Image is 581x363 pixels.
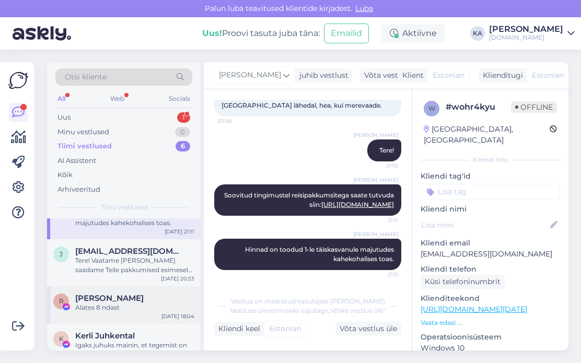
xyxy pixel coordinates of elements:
[175,127,190,137] div: 0
[433,70,464,81] span: Estonian
[75,247,184,256] span: janikakibur@gmail.com
[161,275,194,283] div: [DATE] 20:53
[446,101,511,113] div: # wohr4kyu
[421,238,560,249] p: Kliendi email
[269,323,301,334] span: Estonian
[57,141,112,151] div: Tiimi vestlused
[421,332,560,343] p: Operatsioonisüsteem
[511,101,557,113] span: Offline
[428,104,435,112] span: w
[165,228,194,236] div: [DATE] 21:11
[421,343,560,354] p: Windows 10
[57,184,100,195] div: Arhiveeritud
[424,124,550,146] div: [GEOGRAPHIC_DATA], [GEOGRAPHIC_DATA]
[353,176,398,184] span: [PERSON_NAME]
[75,256,194,275] div: Tere! Vaatame [PERSON_NAME] saadame Teile pakkumised esimesel võimalusel meilile.
[224,191,396,208] span: Soovitud tingimustel reisipakkumsitega saate tutvuda siin:
[245,245,396,263] span: Hinnad on toodud 1-le täiskasvanule majutudes kahekohalises toas.
[59,297,64,305] span: R
[161,312,194,320] div: [DATE] 18:04
[295,70,348,81] div: juhib vestlust
[75,331,135,341] span: Kerli Juhkental
[324,24,369,43] button: Emailid
[328,307,386,314] i: „Võtke vestlus üle”
[421,293,560,304] p: Klienditeekond
[398,70,424,81] div: Klient
[230,307,386,314] span: Vestluse ülevõtmiseks vajutage
[359,162,398,170] span: 21:10
[421,264,560,275] p: Kliendi telefon
[421,204,560,215] p: Kliendi nimi
[489,33,563,42] div: [DOMAIN_NAME]
[219,69,281,81] span: [PERSON_NAME]
[108,92,126,106] div: Web
[470,26,485,41] div: KA
[176,141,190,151] div: 6
[489,25,563,33] div: [PERSON_NAME]
[75,294,144,303] span: Ruslana Loode
[421,155,560,165] div: Kliendi info
[360,68,426,83] div: Võta vestlus üle
[335,322,401,336] div: Võta vestlus üle
[101,203,147,212] span: Tiimi vestlused
[177,112,190,123] div: 1
[381,24,445,43] div: Aktiivne
[479,70,523,81] div: Klienditugi
[57,170,73,180] div: Kõik
[65,72,107,83] span: Otsi kliente
[532,70,564,81] span: Estonian
[217,117,257,125] span: 20:58
[57,156,96,166] div: AI Assistent
[57,112,71,123] div: Uus
[352,4,376,13] span: Luba
[421,318,560,327] p: Vaata edasi ...
[57,127,109,137] div: Minu vestlused
[421,249,560,260] p: [EMAIL_ADDRESS][DOMAIN_NAME]
[359,271,398,278] span: 21:11
[59,335,64,343] span: K
[321,201,394,208] a: [URL][DOMAIN_NAME]
[75,209,194,228] div: Hinnad on toodud 1-le täiskasvanule majutudes kahekohalises toas.
[421,275,505,289] div: Küsi telefoninumbrit
[421,184,560,200] input: Lisa tag
[353,230,398,238] span: [PERSON_NAME]
[75,341,194,359] div: Igaks juhuks mainin, et tegemist on hooajaväliste pakkumistega. Türgi kuurortide ametlik hooaeg o...
[214,323,260,334] div: Kliendi keel
[60,250,63,258] span: j
[421,219,548,231] input: Lisa nimi
[167,92,192,106] div: Socials
[202,28,222,38] b: Uus!
[8,71,28,90] img: Askly Logo
[353,131,398,139] span: [PERSON_NAME]
[75,303,194,312] div: Alates 8 ndast
[202,27,320,40] div: Proovi tasuta juba täna:
[489,25,575,42] a: [PERSON_NAME][DOMAIN_NAME]
[421,305,527,314] a: [URL][DOMAIN_NAME][DATE]
[359,216,398,224] span: 21:11
[231,297,385,305] span: Vestlus on määratud kasutajale [PERSON_NAME]
[379,146,394,154] span: Tere!
[55,92,67,106] div: All
[421,171,560,182] p: Kliendi tag'id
